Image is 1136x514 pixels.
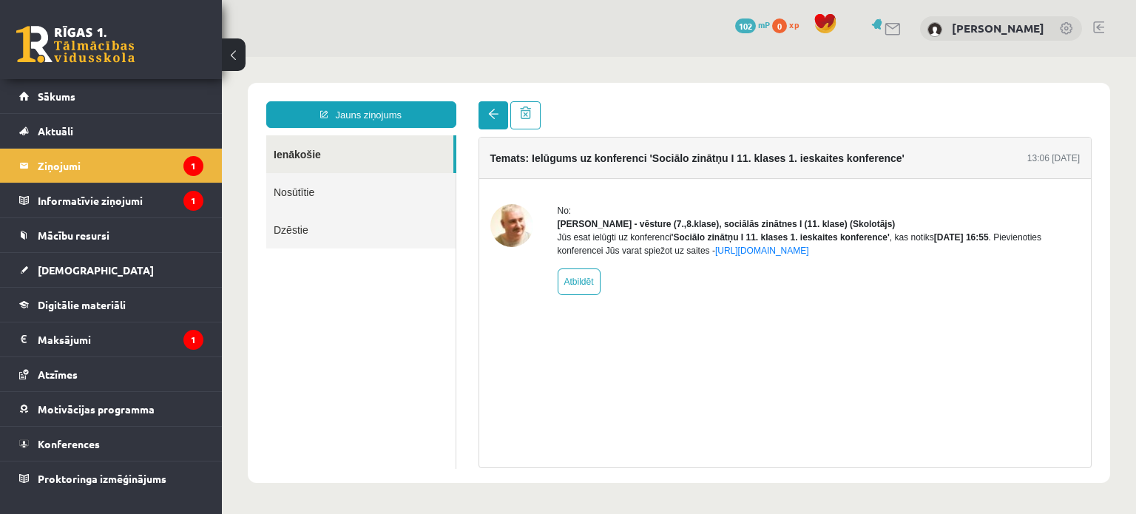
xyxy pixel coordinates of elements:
[38,229,109,242] span: Mācību resursi
[19,461,203,496] a: Proktoringa izmēģinājums
[450,175,668,186] b: 'Sociālo zinātņu I 11. klases 1. ieskaites konference'
[268,95,683,107] h4: Temats: Ielūgums uz konferenci 'Sociālo zinātņu I 11. klases 1. ieskaites konference'
[805,95,858,108] div: 13:06 [DATE]
[38,263,154,277] span: [DEMOGRAPHIC_DATA]
[44,44,234,71] a: Jauns ziņojums
[183,330,203,350] i: 1
[19,218,203,252] a: Mācību resursi
[38,472,166,485] span: Proktoringa izmēģinājums
[38,149,203,183] legend: Ziņojumi
[19,322,203,356] a: Maksājumi1
[183,156,203,176] i: 1
[735,18,756,33] span: 102
[789,18,799,30] span: xp
[19,427,203,461] a: Konferences
[952,21,1044,35] a: [PERSON_NAME]
[772,18,806,30] a: 0 xp
[38,124,73,138] span: Aktuāli
[927,22,942,37] img: Esmeralda Ķeviša
[735,18,770,30] a: 102 mP
[38,183,203,217] legend: Informatīvie ziņojumi
[38,322,203,356] legend: Maksājumi
[38,89,75,103] span: Sākums
[268,147,311,190] img: Andris Garabidovičs - vēsture (7.,8.klase), sociālās zinātnes I (11. klase)
[19,288,203,322] a: Digitālie materiāli
[772,18,787,33] span: 0
[19,79,203,113] a: Sākums
[19,392,203,426] a: Motivācijas programma
[336,174,859,200] div: Jūs esat ielūgti uz konferenci , kas notiks . Pievienoties konferencei Jūs varat spiežot uz saites -
[19,253,203,287] a: [DEMOGRAPHIC_DATA]
[38,437,100,450] span: Konferences
[336,147,859,160] div: No:
[38,298,126,311] span: Digitālie materiāli
[336,162,674,172] strong: [PERSON_NAME] - vēsture (7.,8.klase), sociālās zinātnes I (11. klase) (Skolotājs)
[44,154,234,192] a: Dzēstie
[712,175,767,186] b: [DATE] 16:55
[38,368,78,381] span: Atzīmes
[19,357,203,391] a: Atzīmes
[44,78,231,116] a: Ienākošie
[336,212,379,238] a: Atbildēt
[183,191,203,211] i: 1
[758,18,770,30] span: mP
[38,402,155,416] span: Motivācijas programma
[19,114,203,148] a: Aktuāli
[19,149,203,183] a: Ziņojumi1
[16,26,135,63] a: Rīgas 1. Tālmācības vidusskola
[19,183,203,217] a: Informatīvie ziņojumi1
[493,189,587,199] a: [URL][DOMAIN_NAME]
[44,116,234,154] a: Nosūtītie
